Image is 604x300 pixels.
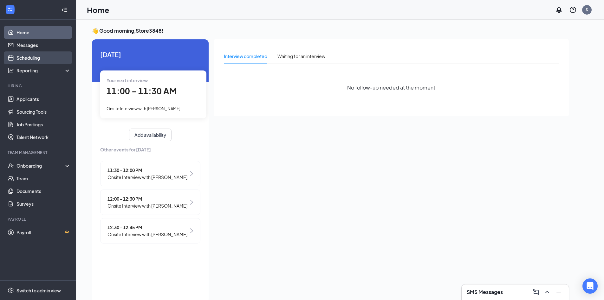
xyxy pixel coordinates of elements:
[8,163,14,169] svg: UserCheck
[16,51,71,64] a: Scheduling
[16,163,65,169] div: Onboarding
[16,226,71,239] a: PayrollCrown
[107,77,148,83] span: Your next interview
[582,278,598,294] div: Open Intercom Messenger
[16,39,71,51] a: Messages
[16,26,71,39] a: Home
[16,197,71,210] a: Surveys
[224,53,267,60] div: Interview completed
[107,106,180,111] span: Onsite Interview with [PERSON_NAME]
[107,202,187,209] span: Onsite Interview with [PERSON_NAME]
[92,27,569,34] h3: 👋 Good morning, Store3848 !
[107,195,187,202] span: 12:00 - 12:30 PM
[8,150,69,155] div: Team Management
[532,288,540,296] svg: ComposeMessage
[107,167,187,174] span: 11:30 - 12:00 PM
[100,146,200,153] span: Other events for [DATE]
[8,83,69,89] div: Hiring
[16,105,71,118] a: Sourcing Tools
[8,67,14,74] svg: Analysis
[16,185,71,197] a: Documents
[107,231,187,238] span: Onsite Interview with [PERSON_NAME]
[531,287,541,297] button: ComposeMessage
[555,288,562,296] svg: Minimize
[100,50,200,59] span: [DATE]
[107,174,187,181] span: Onsite Interview with [PERSON_NAME]
[129,129,172,141] button: Add availability
[554,287,564,297] button: Minimize
[16,67,71,74] div: Reporting
[543,288,551,296] svg: ChevronUp
[8,217,69,222] div: Payroll
[107,86,177,96] span: 11:00 - 11:30 AM
[569,6,577,14] svg: QuestionInfo
[586,7,588,12] div: S
[16,118,71,131] a: Job Postings
[16,93,71,105] a: Applicants
[16,172,71,185] a: Team
[542,287,552,297] button: ChevronUp
[107,224,187,231] span: 12:30 - 12:45 PM
[555,6,563,14] svg: Notifications
[347,83,435,91] span: No follow-up needed at the moment
[16,131,71,143] a: Talent Network
[8,287,14,294] svg: Settings
[61,7,68,13] svg: Collapse
[277,53,325,60] div: Waiting for an interview
[7,6,13,13] svg: WorkstreamLogo
[467,289,503,296] h3: SMS Messages
[16,287,61,294] div: Switch to admin view
[87,4,109,15] h1: Home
